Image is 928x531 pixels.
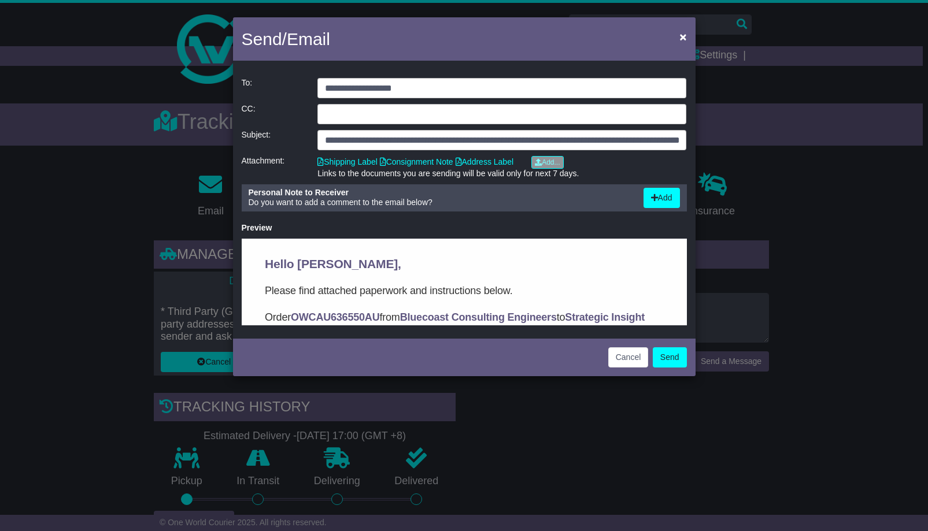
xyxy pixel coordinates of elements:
[23,70,422,119] p: Order from to . In this email you’ll find important information about your order, and what you ne...
[531,156,563,169] a: Add...
[249,188,632,198] div: Personal Note to Receiver
[49,73,138,84] strong: OWCAU636550AU
[674,25,692,49] button: Close
[243,188,638,208] div: Do you want to add a comment to the email below?
[242,223,687,233] div: Preview
[644,188,680,208] button: Add
[23,18,160,32] span: Hello [PERSON_NAME],
[380,157,453,166] a: Consignment Note
[456,157,514,166] a: Address Label
[236,78,312,98] div: To:
[236,130,312,150] div: Subject:
[317,169,686,179] div: Links to the documents you are sending will be valid only for next 7 days.
[23,44,422,60] p: Please find attached paperwork and instructions below.
[653,347,687,367] button: Send
[242,26,330,52] h4: Send/Email
[158,73,315,84] strong: Bluecoast Consulting Engineers
[608,347,649,367] button: Cancel
[23,73,403,101] strong: Strategic Insight Resources
[236,156,312,179] div: Attachment:
[679,30,686,43] span: ×
[317,157,378,166] a: Shipping Label
[236,104,312,124] div: CC:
